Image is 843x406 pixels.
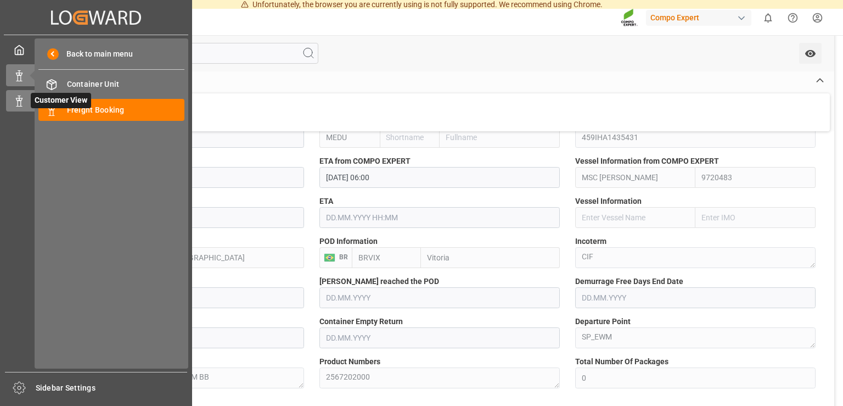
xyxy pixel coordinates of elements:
[799,43,822,64] button: open menu
[575,287,816,308] input: DD.MM.YYYY
[575,356,668,368] span: Total Number Of Packages
[319,155,411,167] span: ETA from COMPO EXPERT
[575,196,642,207] span: Vessel Information
[38,74,184,95] a: Container Unit
[38,99,184,120] a: Freight Booking
[319,287,560,308] input: DD.MM.YYYY
[575,327,816,348] textarea: SP_EWM
[6,90,186,112] a: Customer ViewCustomer View
[352,247,421,268] input: Enter Locode
[440,127,560,148] input: Fullname
[575,247,816,268] textarea: CIF
[319,207,560,228] input: DD.MM.YYYY HH:MM
[319,368,560,388] textarea: 2567202000
[67,79,185,90] span: Container Unit
[319,276,439,287] span: [PERSON_NAME] reached the POD
[319,356,380,368] span: Product Numbers
[319,127,380,148] input: SCAC
[165,247,304,268] input: Enter Port Name
[621,8,638,27] img: Screenshot%202023-09-29%20at%2010.02.21.png_1712312052.png
[319,196,333,207] span: ETA
[646,7,756,28] button: Compo Expert
[575,207,695,228] input: Enter Vessel Name
[646,10,751,26] div: Compo Expert
[575,316,631,327] span: Departure Point
[67,104,185,116] span: Freight Booking
[59,48,133,60] span: Back to main menu
[575,276,683,287] span: Demurrage Free Days End Date
[380,127,440,148] input: Shortname
[575,236,606,247] span: Incoterm
[695,167,816,188] input: Enter IMO
[319,316,403,327] span: Container Empty Return
[780,5,805,30] button: Help Center
[319,167,560,188] input: DD.MM.YYYY HH:MM
[319,236,378,247] span: POD Information
[319,327,560,348] input: DD.MM.YYYY
[575,155,719,167] span: Vessel Information from COMPO EXPERT
[695,207,816,228] input: Enter IMO
[31,93,91,108] span: Customer View
[421,247,560,268] input: Enter Port Name
[756,5,780,30] button: show 0 new notifications
[6,39,186,60] a: My Cockpit
[575,167,695,188] input: Enter Vessel Name
[36,382,188,394] span: Sidebar Settings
